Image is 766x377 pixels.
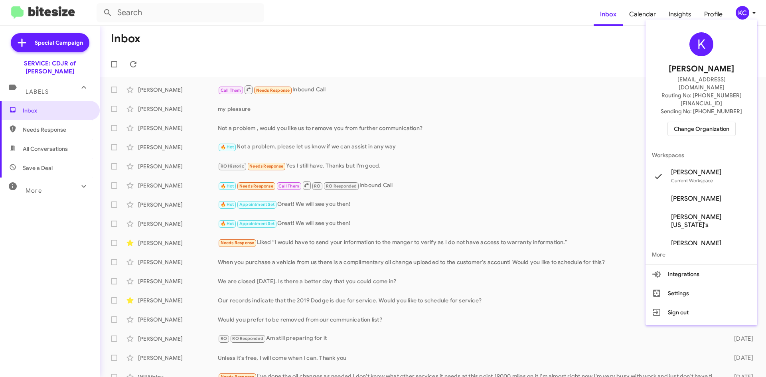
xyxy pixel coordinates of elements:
[646,146,757,165] span: Workspaces
[669,63,734,75] span: [PERSON_NAME]
[655,91,748,107] span: Routing No: [PHONE_NUMBER][FINANCIAL_ID]
[661,107,742,115] span: Sending No: [PHONE_NUMBER]
[646,284,757,303] button: Settings
[671,195,721,203] span: [PERSON_NAME]
[671,178,713,184] span: Current Workspace
[671,213,751,229] span: [PERSON_NAME][US_STATE]'s
[671,239,721,247] span: [PERSON_NAME]
[689,32,713,56] div: K
[674,122,729,136] span: Change Organization
[646,245,757,264] span: More
[646,303,757,322] button: Sign out
[646,264,757,284] button: Integrations
[655,75,748,91] span: [EMAIL_ADDRESS][DOMAIN_NAME]
[671,168,721,176] span: [PERSON_NAME]
[667,122,736,136] button: Change Organization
